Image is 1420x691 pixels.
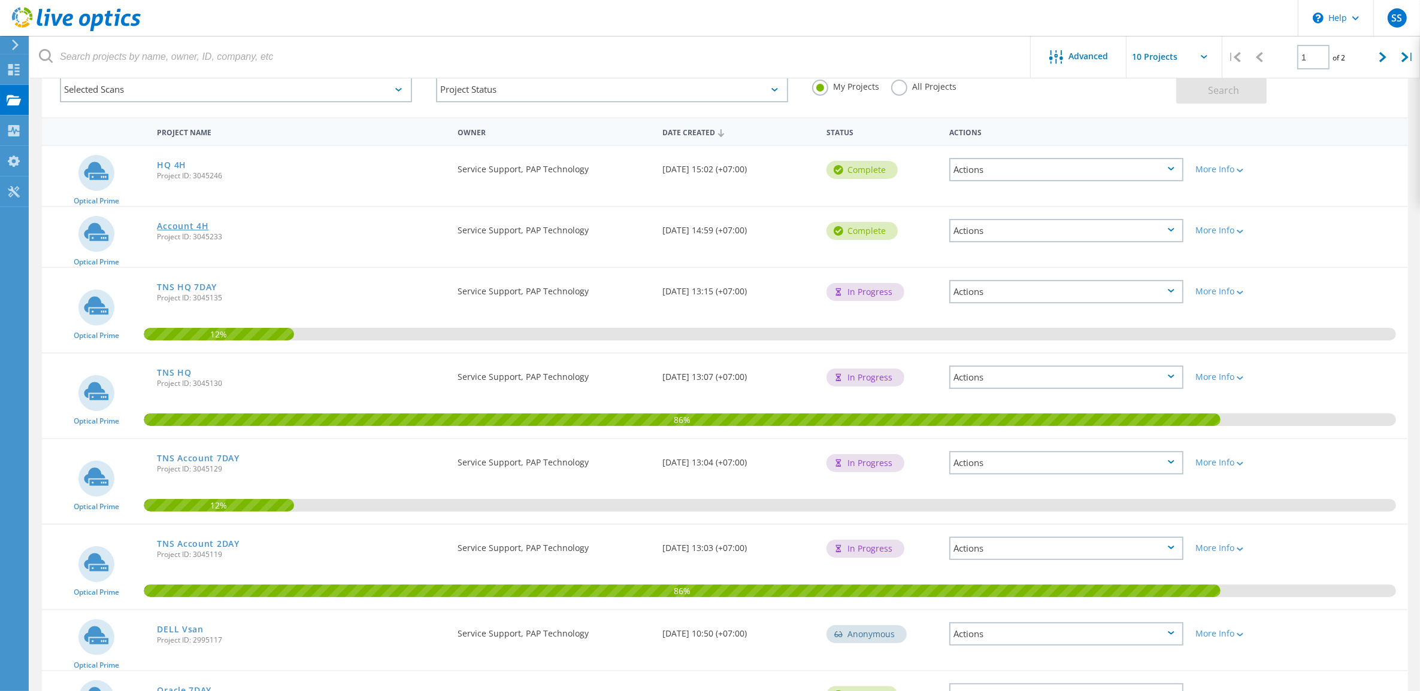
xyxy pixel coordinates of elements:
label: My Projects [812,80,879,91]
span: Optical Prime [74,662,119,669]
div: Actions [943,120,1189,142]
div: More Info [1195,544,1292,552]
div: Complete [826,222,898,240]
div: Service Support, PAP Technology [452,354,656,393]
div: [DATE] 10:50 (+07:00) [656,610,820,650]
div: Actions [949,158,1183,181]
input: Search projects by name, owner, ID, company, etc [30,36,1031,78]
span: Project ID: 3045130 [157,380,446,387]
div: Service Support, PAP Technology [452,610,656,650]
span: Project ID: 3045135 [157,294,446,302]
span: Optical Prime [74,332,119,339]
div: Anonymous [826,625,907,643]
div: | [1222,36,1247,78]
div: Complete [826,161,898,179]
span: Project ID: 2995117 [157,637,446,644]
div: More Info [1195,458,1292,467]
span: Optical Prime [74,418,119,425]
span: Project ID: 3045129 [157,465,446,473]
div: [DATE] 15:02 (+07:00) [656,146,820,185]
div: Date Created [656,120,820,143]
div: More Info [1195,165,1292,173]
div: More Info [1195,287,1292,296]
div: In Progress [826,454,904,472]
span: Search [1209,84,1240,97]
div: Status [820,120,943,142]
a: DELL Vsan [157,625,203,634]
a: Account 4H [157,222,208,230]
span: 12% [144,328,294,339]
div: In Progress [826,540,904,558]
div: More Info [1195,629,1292,638]
div: More Info [1195,373,1292,381]
div: Actions [949,451,1183,474]
a: TNS HQ 7DAY [157,283,217,291]
span: 12% [144,499,294,510]
div: Actions [949,622,1183,646]
div: [DATE] 14:59 (+07:00) [656,207,820,246]
span: Optical Prime [74,258,119,266]
span: of 2 [1333,53,1345,63]
div: Project Status [436,77,788,102]
div: Actions [949,280,1183,303]
a: Live Optics Dashboard [12,25,141,34]
div: In Progress [826,369,904,386]
span: Project ID: 3045233 [157,233,446,241]
svg: \n [1313,13,1324,23]
div: [DATE] 13:15 (+07:00) [656,268,820,308]
a: TNS Account 7DAY [157,454,239,462]
span: Project ID: 3045119 [157,551,446,558]
span: SS [1391,13,1402,23]
span: Project ID: 3045246 [157,172,446,179]
a: TNS HQ [157,369,191,377]
span: Optical Prime [74,197,119,205]
div: [DATE] 13:07 (+07:00) [656,354,820,393]
span: Optical Prime [74,589,119,596]
div: Service Support, PAP Technology [452,268,656,308]
div: Selected Scans [60,77,412,102]
div: | [1395,36,1420,78]
span: Optical Prime [74,503,119,510]
span: 86% [144,585,1221,595]
span: 86% [144,413,1221,424]
div: Actions [949,366,1183,389]
div: Actions [949,219,1183,242]
div: In Progress [826,283,904,301]
button: Search [1176,77,1267,104]
label: All Projects [891,80,956,91]
div: Service Support, PAP Technology [452,525,656,564]
div: Actions [949,537,1183,560]
div: Project Name [151,120,452,142]
div: Owner [452,120,656,142]
div: Service Support, PAP Technology [452,207,656,246]
span: Advanced [1069,52,1109,60]
div: Service Support, PAP Technology [452,439,656,479]
div: Service Support, PAP Technology [452,146,656,185]
div: More Info [1195,226,1292,235]
a: TNS Account 2DAY [157,540,239,548]
div: [DATE] 13:03 (+07:00) [656,525,820,564]
a: HQ 4H [157,161,186,169]
div: [DATE] 13:04 (+07:00) [656,439,820,479]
